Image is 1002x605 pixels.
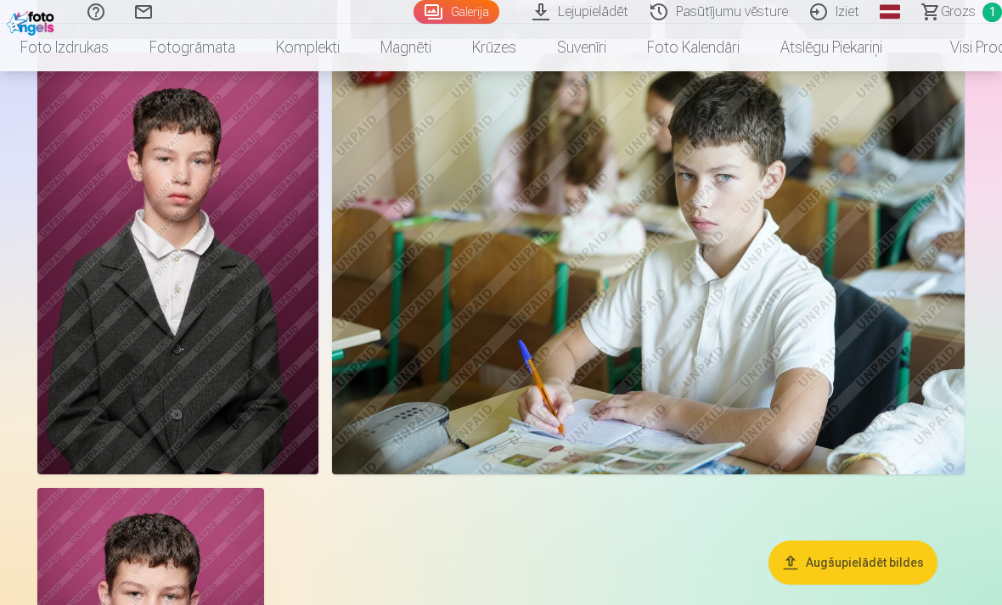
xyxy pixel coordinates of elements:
a: Magnēti [360,24,452,71]
img: /fa1 [7,7,59,36]
a: Foto kalendāri [627,24,760,71]
a: Fotogrāmata [129,24,256,71]
a: Komplekti [256,24,360,71]
a: Krūzes [452,24,537,71]
button: Augšupielādēt bildes [768,541,937,585]
a: Suvenīri [537,24,627,71]
a: Atslēgu piekariņi [760,24,903,71]
span: 1 [982,3,1002,22]
span: Grozs [941,2,976,22]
